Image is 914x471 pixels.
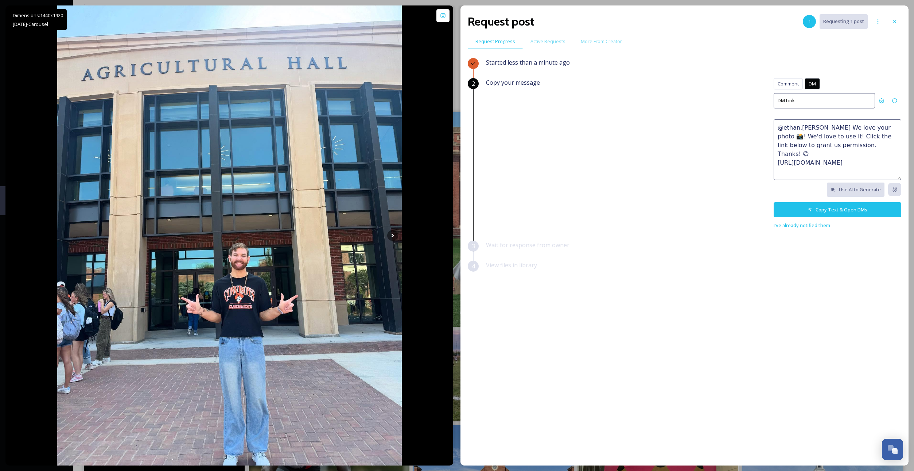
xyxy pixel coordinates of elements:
span: DM [809,80,816,87]
img: Senior year 🤝 electives #okstate [57,5,402,466]
textarea: @ethan.[PERSON_NAME] We love your photo 📸! We'd love to use it! Click the link below to grant us ... [774,119,901,180]
h2: Request post [468,13,534,30]
span: 1 [808,18,811,25]
button: Copy Text & Open DMs [774,202,901,217]
span: I've already notified them [774,222,830,229]
span: 4 [472,262,475,271]
span: Active Requests [530,38,565,45]
span: View files in library [486,261,537,269]
button: Requesting 1 post [820,14,868,28]
span: Started less than a minute ago [486,58,570,66]
span: 3 [472,242,475,250]
span: Request Progress [475,38,515,45]
span: 2 [472,79,475,88]
button: Open Chat [882,439,903,460]
span: Comment [778,80,799,87]
span: More From Creator [581,38,622,45]
span: [DATE] - Carousel [13,21,48,27]
span: Dimensions: 1440 x 1920 [13,12,63,19]
span: DM Link [778,97,795,104]
span: Wait for response from owner [486,241,569,249]
span: Copy your message [486,78,540,87]
button: Use AI to Generate [827,183,884,197]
